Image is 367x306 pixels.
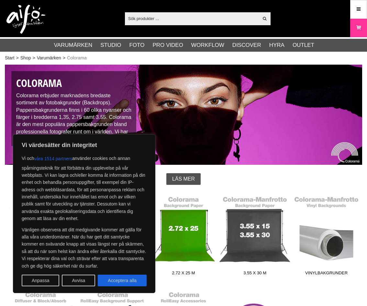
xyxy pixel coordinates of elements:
a: Foto [129,41,144,49]
a: Vinylbakgrunder [291,191,362,279]
a: 1.35 x 11 m [5,191,76,279]
a: Studio [100,41,121,49]
span: Colorama [67,55,87,61]
p: Vi och använder cookies och annan spårningsteknik för att förbättra din upplevelse på vår webbpla... [22,153,147,222]
a: Pro Video [152,41,183,49]
a: Start [5,55,15,61]
a: Varumärken [37,55,61,61]
img: logo.png [6,5,45,34]
span: 2.72 x 25 m [148,270,219,279]
a: Shop [20,55,31,61]
button: Avvisa [62,275,95,286]
a: Varumärken [54,41,93,49]
img: Colorama Fotobakgrunder [5,65,362,165]
p: Vänligen observera att ditt medgivande kommer att gälla för alla våra underdomäner. När du har ge... [22,226,147,269]
a: Discover [232,41,261,49]
span: Vinylbakgrunder [291,270,362,279]
a: Outlet [293,41,314,49]
div: Colorama erbjuder marknadens bredaste sortiment av fotobakgrunder (Backdrops). Pappersbakgrundern... [11,71,136,146]
a: 2.72 x 25 m [148,191,219,279]
span: > [16,55,19,61]
a: 3.55 x 30 m [219,191,291,279]
span: > [32,55,35,61]
span: 3.55 x 30 m [219,270,291,279]
a: Workflow [191,41,224,49]
button: våra 1514 partners [34,153,72,164]
a: Hyra [269,41,284,49]
span: Läs mer [172,176,195,182]
p: Vi värdesätter din integritet [22,141,147,149]
span: 1.35 x 11 m [5,270,76,279]
span: > [63,55,65,61]
input: Sök produkter ... [125,14,259,23]
div: Vi värdesätter din integritet [13,134,155,293]
button: Acceptera alla [98,275,147,286]
button: Anpassa [22,275,59,286]
h1: Colorama [16,76,131,90]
